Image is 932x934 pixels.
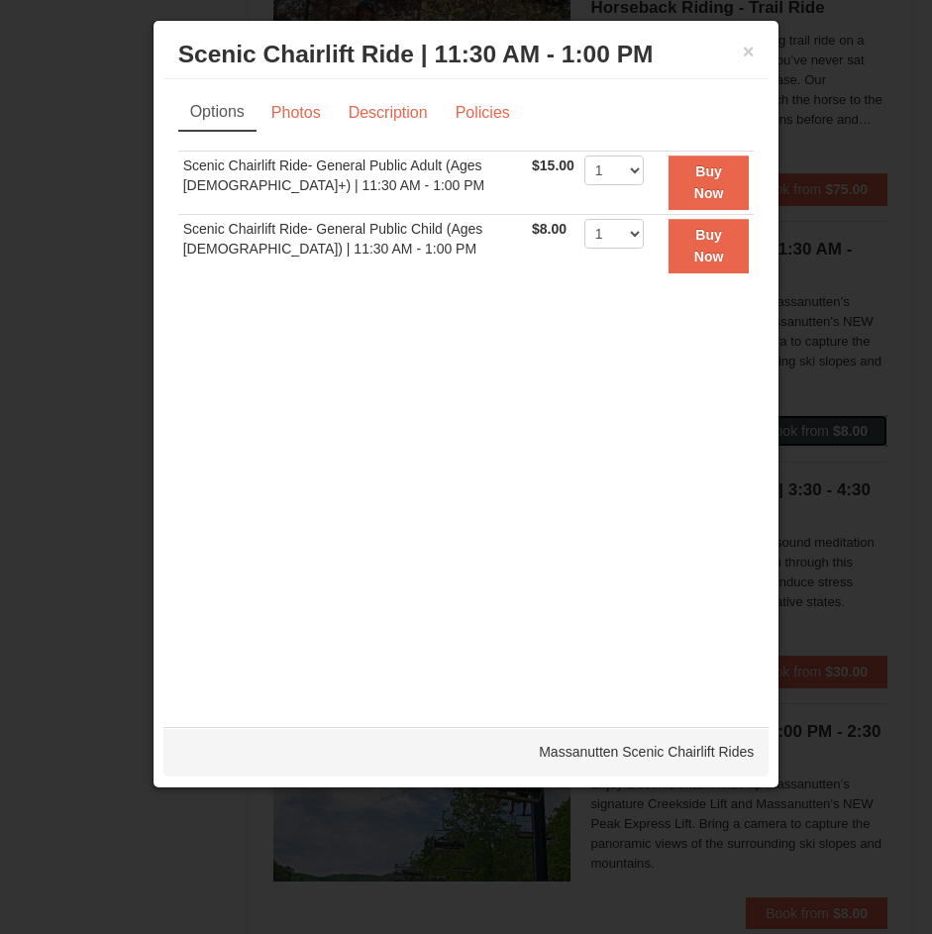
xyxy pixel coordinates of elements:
[163,727,770,777] div: Massanutten Scenic Chairlift Rides
[178,214,527,276] td: Scenic Chairlift Ride- General Public Child (Ages [DEMOGRAPHIC_DATA]) | 11:30 AM - 1:00 PM
[694,163,724,201] strong: Buy Now
[532,157,574,173] span: $15.00
[178,94,257,132] a: Options
[743,42,755,61] button: ×
[443,94,523,132] a: Policies
[694,227,724,264] strong: Buy Now
[178,152,527,215] td: Scenic Chairlift Ride- General Public Adult (Ages [DEMOGRAPHIC_DATA]+) | 11:30 AM - 1:00 PM
[259,94,334,132] a: Photos
[669,219,749,273] button: Buy Now
[669,156,749,210] button: Buy Now
[178,40,755,69] h3: Scenic Chairlift Ride | 11:30 AM - 1:00 PM
[532,221,567,237] span: $8.00
[336,94,441,132] a: Description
